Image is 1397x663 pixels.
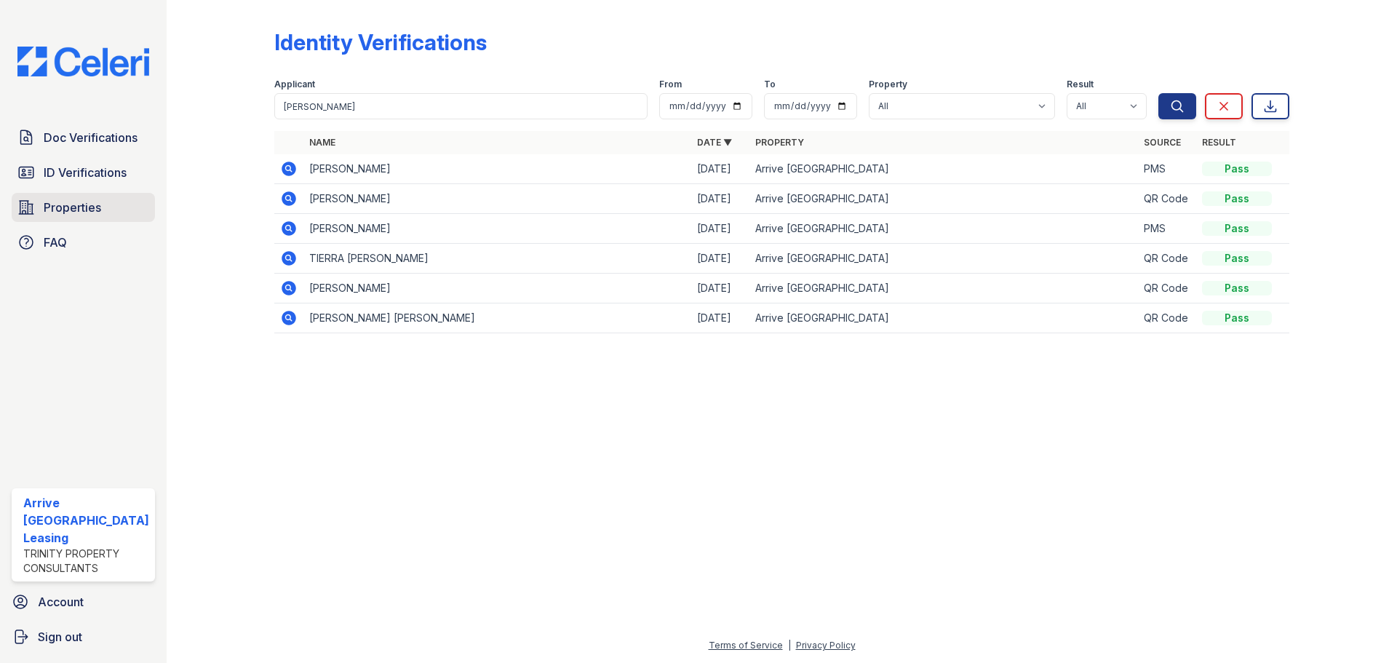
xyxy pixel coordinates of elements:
td: [PERSON_NAME] [303,214,691,244]
span: Sign out [38,628,82,646]
a: FAQ [12,228,155,257]
span: FAQ [44,234,67,251]
a: Privacy Policy [796,640,856,651]
div: Pass [1202,281,1272,295]
td: Arrive [GEOGRAPHIC_DATA] [749,303,1137,333]
td: Arrive [GEOGRAPHIC_DATA] [749,214,1137,244]
span: Doc Verifications [44,129,138,146]
td: QR Code [1138,244,1196,274]
a: ID Verifications [12,158,155,187]
div: Pass [1202,251,1272,266]
label: From [659,79,682,90]
a: Properties [12,193,155,222]
td: Arrive [GEOGRAPHIC_DATA] [749,244,1137,274]
td: [DATE] [691,154,749,184]
label: Result [1067,79,1094,90]
img: CE_Logo_Blue-a8612792a0a2168367f1c8372b55b34899dd931a85d93a1a3d3e32e68fde9ad4.png [6,47,161,76]
label: Property [869,79,907,90]
td: [DATE] [691,303,749,333]
td: Arrive [GEOGRAPHIC_DATA] [749,154,1137,184]
label: To [764,79,776,90]
td: [PERSON_NAME] [PERSON_NAME] [303,303,691,333]
div: Trinity Property Consultants [23,547,149,576]
div: Pass [1202,221,1272,236]
a: Source [1144,137,1181,148]
a: Date ▼ [697,137,732,148]
td: [PERSON_NAME] [303,154,691,184]
td: [DATE] [691,214,749,244]
div: Pass [1202,311,1272,325]
span: Properties [44,199,101,216]
a: Account [6,587,161,616]
a: Terms of Service [709,640,783,651]
div: Pass [1202,191,1272,206]
td: QR Code [1138,274,1196,303]
div: Arrive [GEOGRAPHIC_DATA] Leasing [23,494,149,547]
span: Account [38,593,84,611]
a: Result [1202,137,1236,148]
a: Name [309,137,335,148]
td: [PERSON_NAME] [303,184,691,214]
input: Search by name or phone number [274,93,648,119]
td: Arrive [GEOGRAPHIC_DATA] [749,274,1137,303]
td: [PERSON_NAME] [303,274,691,303]
td: TIERRA [PERSON_NAME] [303,244,691,274]
td: PMS [1138,154,1196,184]
div: | [788,640,791,651]
span: ID Verifications [44,164,127,181]
a: Sign out [6,622,161,651]
td: [DATE] [691,184,749,214]
td: [DATE] [691,274,749,303]
td: QR Code [1138,184,1196,214]
label: Applicant [274,79,315,90]
td: PMS [1138,214,1196,244]
a: Property [755,137,804,148]
a: Doc Verifications [12,123,155,152]
div: Identity Verifications [274,29,487,55]
td: QR Code [1138,303,1196,333]
td: [DATE] [691,244,749,274]
div: Pass [1202,162,1272,176]
td: Arrive [GEOGRAPHIC_DATA] [749,184,1137,214]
